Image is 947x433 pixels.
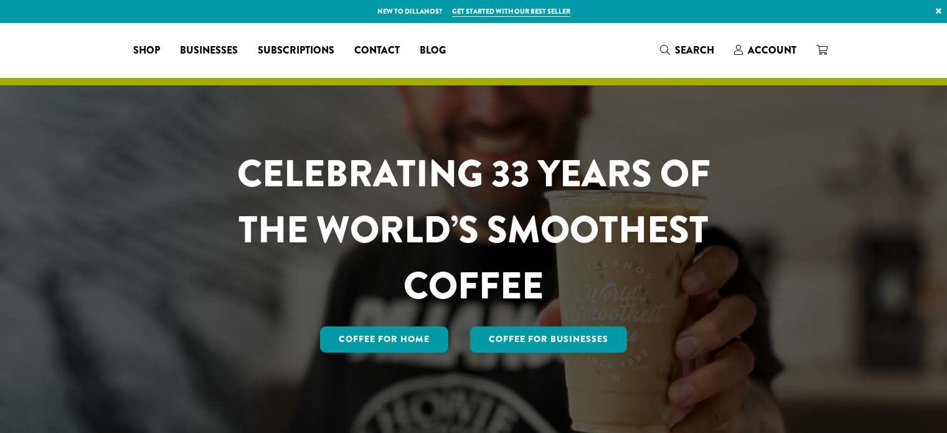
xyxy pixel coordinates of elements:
a: Coffee For Businesses [470,326,627,353]
a: Search [650,40,724,60]
span: Subscriptions [258,43,334,59]
a: Shop [123,40,170,60]
a: Get started with our best seller [452,6,570,17]
span: Shop [133,43,160,59]
h1: CELEBRATING 33 YEARS OF THE WORLD’S SMOOTHEST COFFEE [200,146,747,314]
span: Businesses [180,43,238,59]
span: Account [748,43,796,57]
span: Contact [354,43,400,59]
span: Blog [420,43,446,59]
span: Search [675,43,714,57]
a: Coffee for Home [320,326,448,353]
